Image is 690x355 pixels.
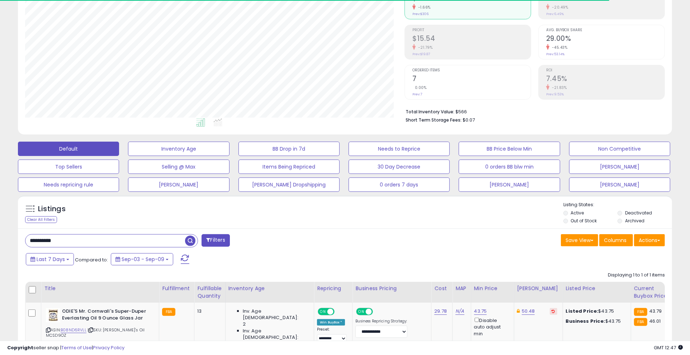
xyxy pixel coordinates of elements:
div: MAP [455,285,468,292]
button: BB Price Below Min [459,142,560,156]
small: Prev: 9.53% [546,92,564,96]
small: Prev: 7 [412,92,422,96]
button: [PERSON_NAME] [459,177,560,192]
button: [PERSON_NAME] [569,177,670,192]
strong: Copyright [7,344,33,351]
button: Needs to Reprice [349,142,450,156]
small: -21.79% [416,45,433,50]
span: Avg. Buybox Share [546,28,665,32]
div: $43.75 [566,318,625,325]
button: [PERSON_NAME] [128,177,229,192]
span: ROI [546,68,665,72]
span: $0.07 [463,117,475,123]
div: Inventory Age [228,285,311,292]
button: Inventory Age [128,142,229,156]
div: Disable auto adjust min [474,316,509,337]
div: Listed Price [566,285,628,292]
button: Selling @ Max [128,160,229,174]
a: 50.48 [522,308,535,315]
small: Prev: $306 [412,12,429,16]
b: Short Term Storage Fees: [406,117,462,123]
label: Business Repricing Strategy: [355,319,407,324]
label: Deactivated [625,210,652,216]
small: Prev: $19.87 [412,52,430,56]
span: | SKU: [PERSON_NAME]'s Oil MCSD9OZ [46,327,145,338]
img: 41-oiPgSY6L._SL40_.jpg [46,308,60,322]
a: N/A [455,308,464,315]
li: $566 [406,107,660,115]
div: ASIN: [46,308,153,346]
h2: 7 [412,75,531,84]
small: Prev: 53.14% [546,52,564,56]
button: Filters [202,234,230,247]
small: Prev: 6.49% [546,12,564,16]
span: 46.01 [649,318,661,325]
span: Inv. Age [DEMOGRAPHIC_DATA]: [243,328,308,341]
button: 0 orders 7 days [349,177,450,192]
label: Out of Stock [571,218,597,224]
div: Business Pricing [355,285,428,292]
h2: 7.45% [546,75,665,84]
div: Cost [434,285,449,292]
span: ON [318,309,327,315]
a: Terms of Use [61,344,92,351]
button: Top Sellers [18,160,119,174]
b: Total Inventory Value: [406,109,454,115]
div: $43.75 [566,308,625,314]
button: 30 Day Decrease [349,160,450,174]
small: -21.83% [549,85,567,90]
span: Last 7 Days [37,256,65,263]
span: 2 [243,321,246,327]
span: Profit [412,28,531,32]
button: Default [18,142,119,156]
div: Fulfillable Quantity [197,285,222,300]
button: Last 7 Days [26,253,74,265]
div: Clear All Filters [25,216,57,223]
button: [PERSON_NAME] [569,160,670,174]
small: FBA [634,308,647,316]
span: Ordered Items [412,68,531,72]
div: 13 [197,308,219,314]
div: seller snap | | [7,345,124,351]
a: 29.78 [434,308,447,315]
div: Current Buybox Price [634,285,671,300]
button: Save View [561,234,598,246]
div: Win BuyBox * [317,319,345,326]
button: [PERSON_NAME] Dropshipping [238,177,340,192]
b: Business Price: [566,318,605,325]
small: -1.66% [416,5,431,10]
h2: $15.54 [412,34,531,44]
span: OFF [334,309,345,315]
span: Compared to: [75,256,108,263]
p: Listing States: [563,202,672,208]
button: Non Competitive [569,142,670,156]
div: Min Price [474,285,511,292]
div: Preset: [317,327,347,343]
div: Title [44,285,156,292]
h2: 29.00% [546,34,665,44]
button: Columns [599,234,633,246]
span: OFF [372,309,383,315]
div: Repricing [317,285,349,292]
small: 0.00% [412,85,427,90]
b: Listed Price: [566,308,599,314]
button: Items Being Repriced [238,160,340,174]
h5: Listings [38,204,66,214]
button: Sep-03 - Sep-09 [111,253,173,265]
label: Active [571,210,584,216]
small: -20.49% [549,5,568,10]
small: -45.43% [549,45,568,50]
div: [PERSON_NAME] [517,285,560,292]
span: 43.79 [649,308,662,314]
span: Columns [604,237,627,244]
div: Displaying 1 to 1 of 1 items [608,272,665,279]
span: Sep-03 - Sep-09 [122,256,164,263]
button: 0 orders BB blw min [459,160,560,174]
button: BB Drop in 7d [238,142,340,156]
button: Needs repricing rule [18,177,119,192]
b: ODIE'S Mr. Cornwall's Super-Duper Everlasting Oil 9 Ounce Glass Jar [62,308,149,323]
label: Archived [625,218,644,224]
a: 43.75 [474,308,487,315]
span: Inv. Age [DEMOGRAPHIC_DATA]: [243,308,308,321]
small: FBA [162,308,175,316]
